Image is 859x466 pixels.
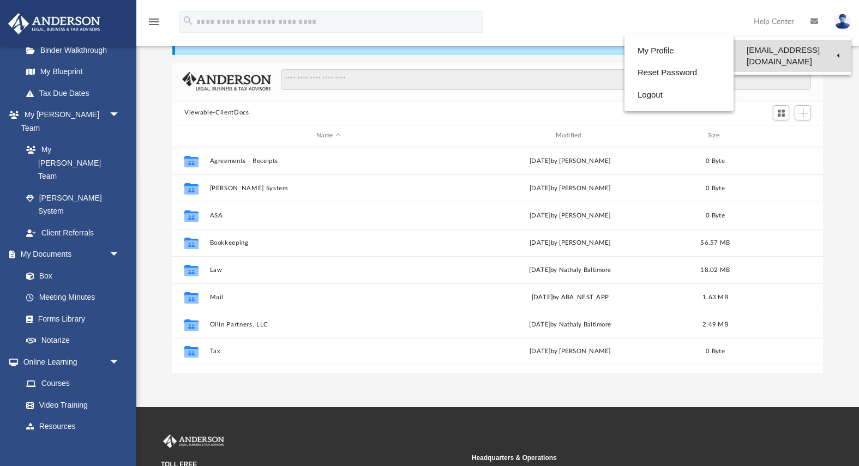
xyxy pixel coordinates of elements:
span: 0 Byte [706,158,725,164]
a: My Blueprint [15,61,131,83]
a: Courses [15,373,131,395]
div: [DATE] by ABA_NEST_APP [452,292,689,302]
button: Mail [210,293,447,300]
div: Modified [452,131,689,141]
button: Add [795,105,811,120]
span: arrow_drop_down [109,104,131,126]
small: Headquarters & Operations [472,453,775,463]
a: Reset Password [624,62,734,84]
div: id [177,131,205,141]
a: Logout [624,84,734,106]
button: Viewable-ClientDocs [184,108,249,118]
button: [PERSON_NAME] System [210,184,447,191]
div: [DATE] by [PERSON_NAME] [452,183,689,193]
i: search [182,15,194,27]
span: 56.57 MB [701,239,730,245]
a: My [PERSON_NAME] Teamarrow_drop_down [8,104,131,139]
div: [DATE] by [PERSON_NAME] [452,238,689,247]
button: Tax [210,348,447,355]
span: 2.49 MB [702,321,728,327]
div: id [742,131,819,141]
span: 18.02 MB [701,267,730,273]
a: My Profile [624,40,734,62]
span: arrow_drop_down [109,351,131,373]
a: Box [15,265,125,287]
div: Name [209,131,447,141]
a: My Documentsarrow_drop_down [8,244,131,265]
div: Size [694,131,737,141]
a: Online Learningarrow_drop_down [8,351,131,373]
i: menu [147,15,160,28]
img: Anderson Advisors Platinum Portal [161,434,226,449]
button: ASA [210,211,447,219]
div: [DATE] by [PERSON_NAME] [452,347,689,356]
div: [DATE] by [PERSON_NAME] [452,156,689,166]
button: Switch to Grid View [773,105,789,120]
a: Client Referrals [15,222,131,244]
button: Ollin Partners, LLC [210,320,447,328]
div: [DATE] by Nathaly Baltimore [452,319,689,329]
a: Video Training [15,394,125,416]
a: My [PERSON_NAME] Team [15,139,125,187]
button: Law [210,266,447,273]
a: Notarize [15,330,131,352]
a: Binder Walkthrough [15,39,136,61]
a: Forms Library [15,308,125,330]
span: arrow_drop_down [109,244,131,266]
span: 0 Byte [706,212,725,218]
img: User Pic [834,14,851,29]
a: Meeting Minutes [15,287,131,308]
span: 1.63 MB [702,294,728,300]
div: [DATE] by [PERSON_NAME] [452,210,689,220]
a: [EMAIL_ADDRESS][DOMAIN_NAME] [734,40,851,72]
div: [DATE] by Nathaly Baltimore [452,265,689,275]
a: [PERSON_NAME] System [15,187,131,222]
span: 0 Byte [706,185,725,191]
img: Anderson Advisors Platinum Portal [5,13,104,34]
button: Agreements - Receipts [210,157,447,164]
div: grid [172,147,823,373]
button: Bookkeeping [210,239,447,246]
input: Search files and folders [281,69,811,90]
a: Tax Due Dates [15,82,136,104]
span: 0 Byte [706,348,725,354]
a: menu [147,21,160,28]
a: Resources [15,416,131,438]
